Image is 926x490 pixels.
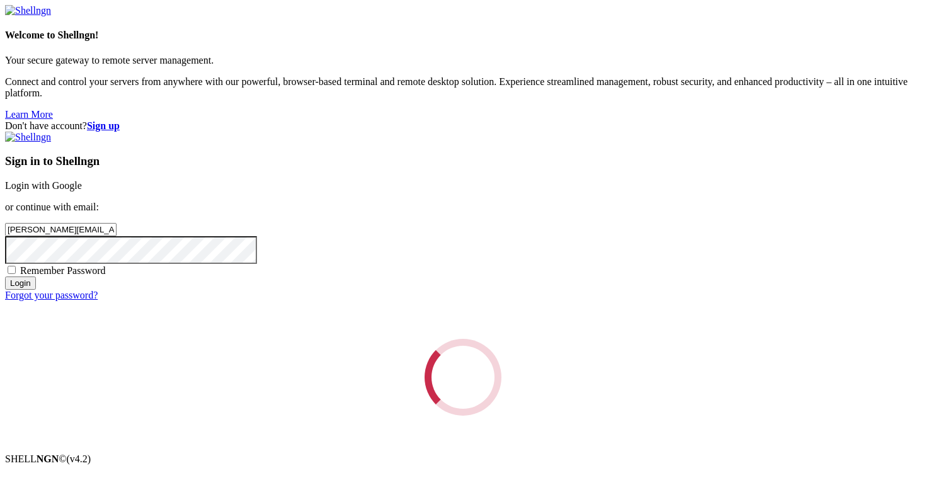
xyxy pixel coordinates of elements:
img: Shellngn [5,5,51,16]
span: Remember Password [20,265,106,276]
p: Your secure gateway to remote server management. [5,55,921,66]
span: SHELL © [5,453,91,464]
a: Login with Google [5,180,82,191]
input: Email address [5,223,117,236]
a: Learn More [5,109,53,120]
input: Remember Password [8,266,16,274]
h3: Sign in to Shellngn [5,154,921,168]
span: 4.2.0 [67,453,91,464]
h4: Welcome to Shellngn! [5,30,921,41]
input: Login [5,276,36,290]
img: Shellngn [5,132,51,143]
a: Sign up [87,120,120,131]
b: NGN [37,453,59,464]
p: or continue with email: [5,202,921,213]
div: Loading... [421,335,505,419]
div: Don't have account? [5,120,921,132]
p: Connect and control your servers from anywhere with our powerful, browser-based terminal and remo... [5,76,921,99]
a: Forgot your password? [5,290,98,300]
